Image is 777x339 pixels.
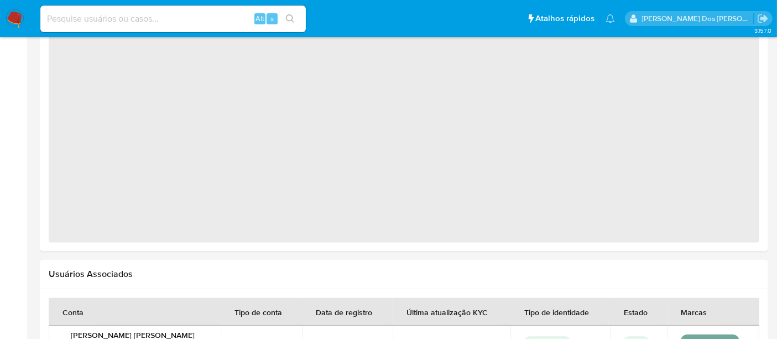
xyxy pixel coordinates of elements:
[642,13,754,24] p: renato.lopes@mercadopago.com.br
[757,13,769,24] a: Sair
[255,13,264,24] span: Alt
[279,11,301,27] button: search-icon
[49,269,759,280] h2: Usuários Associados
[270,13,274,24] span: s
[754,26,771,35] span: 3.157.0
[535,13,595,24] span: Atalhos rápidos
[40,12,306,26] input: Pesquise usuários ou casos...
[606,14,615,23] a: Notificações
